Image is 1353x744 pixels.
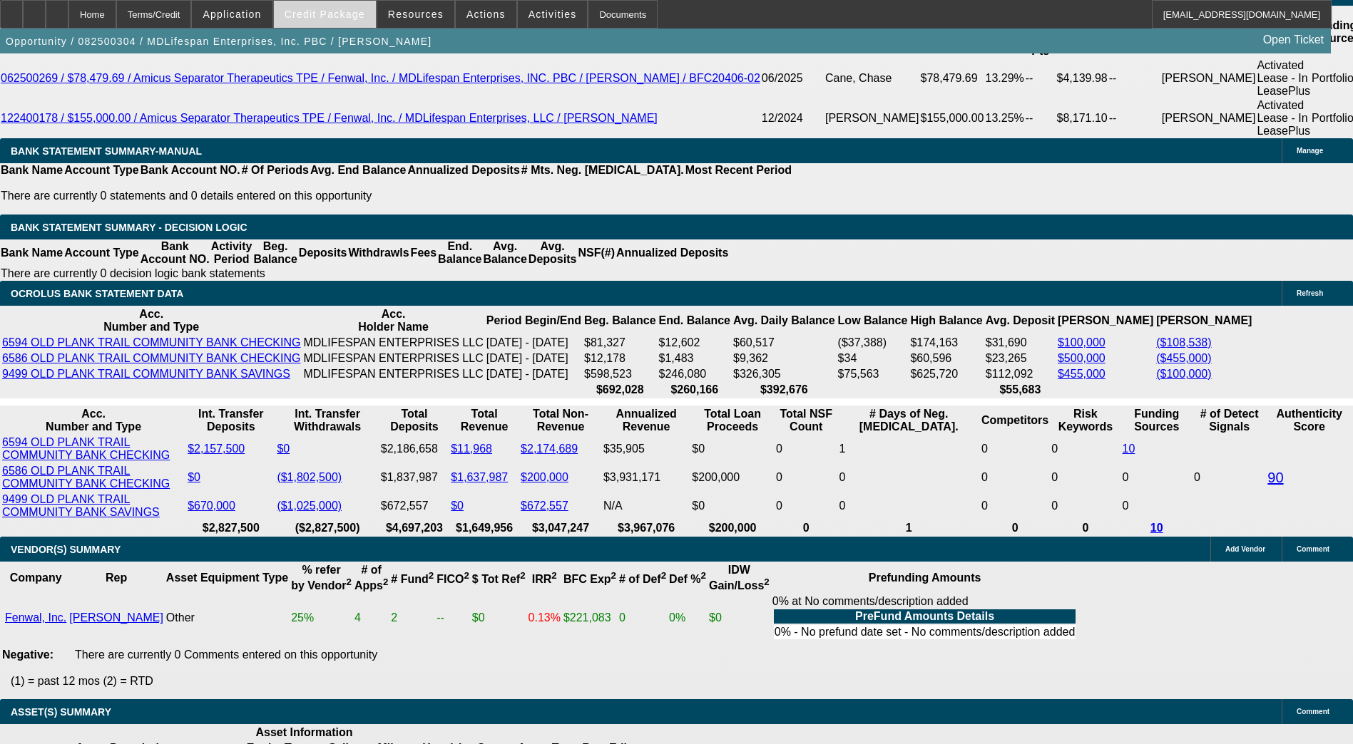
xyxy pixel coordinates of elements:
[1267,407,1352,434] th: Authenticity Score
[985,383,1056,397] th: $55,683
[450,521,519,535] th: $1,649,956
[732,383,836,397] th: $392,676
[1025,58,1056,98] td: --
[1051,492,1120,520] td: 0
[451,500,464,512] a: $0
[1297,545,1329,553] span: Comment
[583,383,656,397] th: $692,028
[1051,521,1120,535] th: 0
[210,239,253,267] th: Activity Period
[11,145,202,157] span: BANK STATEMENT SUMMARY-MANUAL
[383,577,388,587] sup: 2
[310,163,407,177] th: Avg. End Balance
[603,521,690,535] th: $3,967,076
[2,493,160,518] a: 9499 OLD PLANK TRAIL COMMUNITY BANK SAVINGS
[985,351,1056,366] td: $23,265
[11,222,247,233] span: Bank Statement Summary - Decision Logic
[1193,435,1265,520] td: 0
[188,500,235,512] a: $670,000
[1267,470,1283,485] a: 90
[380,407,449,434] th: Total Deposits
[166,572,288,584] b: Asset Equipment Type
[255,726,352,738] b: Asset Information
[603,471,689,484] div: $3,931,171
[838,464,979,491] td: 0
[380,492,449,520] td: $672,557
[709,564,770,591] b: IDW Gain/Loss
[732,367,836,381] td: $326,305
[1225,545,1265,553] span: Add Vendor
[277,500,342,512] a: ($1,025,000)
[1058,336,1106,348] a: $100,000
[518,1,588,28] button: Activities
[774,625,1076,639] td: 0% - No prefund date set - No comments/description added
[377,1,454,28] button: Resources
[981,407,1049,434] th: Competitors
[277,471,342,483] a: ($1,802,500)
[691,407,774,434] th: Total Loan Proceeds
[165,594,289,641] td: Other
[1,112,658,124] a: 122400178 / $155,000.00 / Amicus Separator Therapeutics TPE / Fenwal, Inc. / MDLifespan Enterpris...
[1297,147,1323,155] span: Manage
[11,675,1353,688] p: (1) = past 12 mos (2) = RTD
[437,239,482,267] th: End. Balance
[985,98,1025,138] td: 13.25%
[658,336,731,350] td: $12,602
[708,594,770,641] td: $0
[658,307,731,334] th: End. Balance
[1156,336,1211,348] a: ($108,538)
[691,435,774,463] td: $0
[429,570,434,581] sup: 2
[1,307,301,334] th: Acc. Number and Type
[1156,368,1211,380] a: ($100,000)
[187,521,275,535] th: $2,827,500
[618,594,667,641] td: 0
[1058,352,1106,364] a: $500,000
[909,351,983,366] td: $60,596
[5,611,66,624] a: Fenwal, Inc.
[456,1,516,28] button: Actions
[1,72,760,84] a: 062500269 / $78,479.69 / Amicus Separator Therapeutics TPE / Fenwal, Inc. / MDLifespan Enterprise...
[658,383,731,397] th: $260,166
[391,573,434,585] b: # Fund
[521,443,578,455] a: $2,174,689
[981,521,1049,535] th: 0
[466,9,506,20] span: Actions
[75,649,377,661] span: There are currently 0 Comments entered on this opportunity
[203,9,261,20] span: Application
[520,407,601,434] th: Total Non-Revenue
[276,521,378,535] th: ($2,827,500)
[837,307,909,334] th: Low Balance
[486,307,582,334] th: Period Begin/End
[661,570,666,581] sup: 2
[380,435,449,463] td: $2,186,658
[1256,58,1311,98] td: Activated Lease - In LeasePlus
[11,706,111,718] span: ASSET(S) SUMMARY
[920,58,985,98] td: $78,479.69
[775,407,837,434] th: Sum of the Total NSF Count and Total Overdraft Fee Count from Ocrolus
[1,407,185,434] th: Acc. Number and Type
[464,570,469,581] sup: 2
[1193,407,1265,434] th: # of Detect Signals
[410,239,437,267] th: Fees
[1122,407,1192,434] th: Funding Sources
[291,564,352,591] b: % refer by Vendor
[563,573,616,585] b: BFC Exp
[106,572,127,584] b: Rep
[761,98,824,138] td: 12/2024
[2,465,170,490] a: 6586 OLD PLANK TRAIL COMMUNITY BANK CHECKING
[10,572,62,584] b: Company
[354,594,389,641] td: 4
[528,239,578,267] th: Avg. Deposits
[551,570,556,581] sup: 2
[1056,98,1108,138] td: $8,171.10
[11,544,121,555] span: VENDOR(S) SUMMARY
[486,351,582,366] td: [DATE] - [DATE]
[436,594,470,641] td: --
[563,594,617,641] td: $221,083
[669,573,706,585] b: Def %
[855,610,994,622] b: PreFund Amounts Details
[1058,368,1106,380] a: $455,000
[1051,435,1120,463] td: 0
[188,471,200,483] a: $0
